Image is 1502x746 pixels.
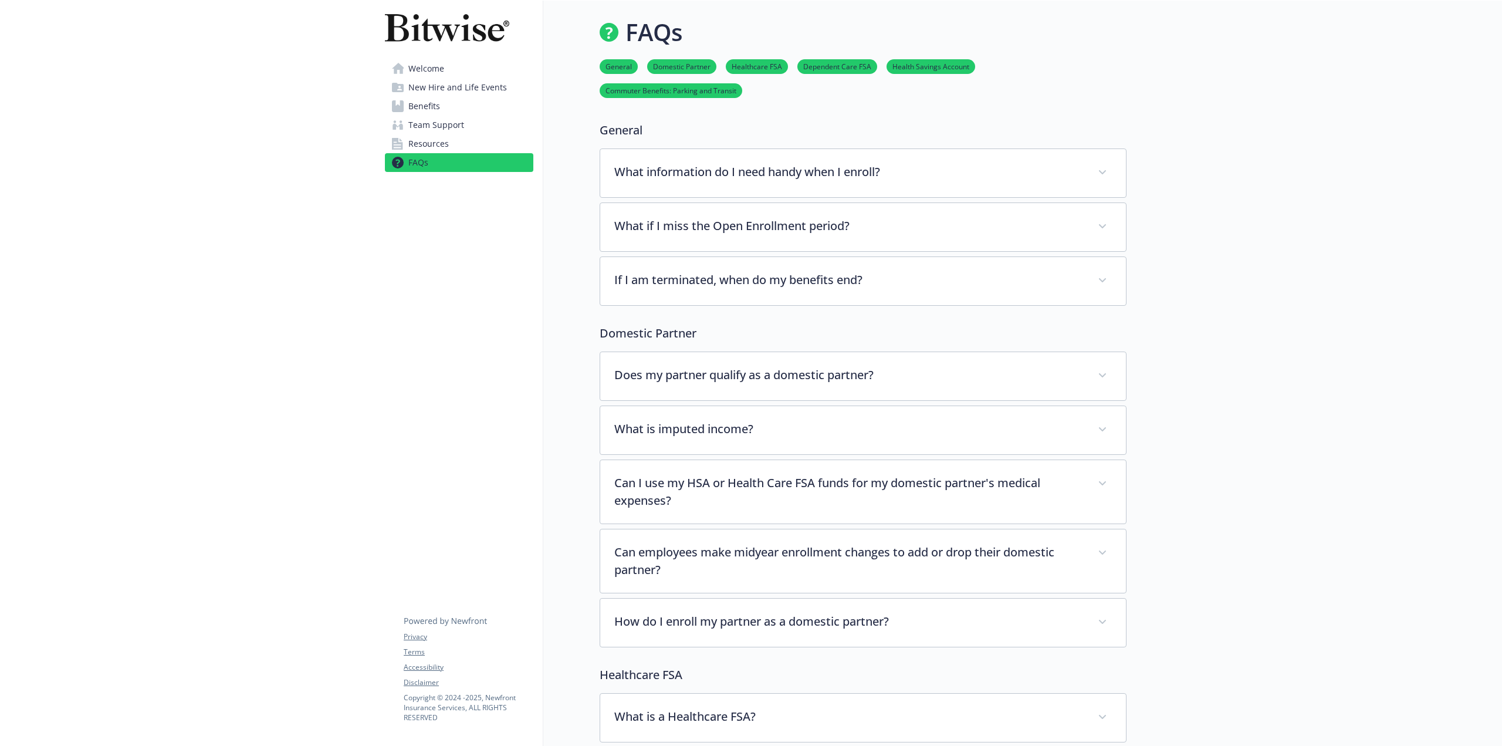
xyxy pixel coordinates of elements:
span: Welcome [408,59,444,78]
p: How do I enroll my partner as a domestic partner? [614,613,1084,630]
span: New Hire and Life Events [408,78,507,97]
p: Copyright © 2024 - 2025 , Newfront Insurance Services, ALL RIGHTS RESERVED [404,693,533,723]
a: Team Support [385,116,533,134]
a: Disclaimer [404,677,533,688]
p: Healthcare FSA [600,666,1126,684]
div: If I am terminated, when do my benefits end? [600,257,1126,305]
p: Can I use my HSA or Health Care FSA funds for my domestic partner's medical expenses? [614,474,1084,509]
p: If I am terminated, when do my benefits end? [614,271,1084,289]
p: Can employees make midyear enrollment changes to add or drop their domestic partner? [614,544,1084,579]
a: Resources [385,134,533,153]
a: FAQs [385,153,533,172]
a: Terms [404,647,533,657]
div: Can I use my HSA or Health Care FSA funds for my domestic partner's medical expenses? [600,460,1126,524]
span: Team Support [408,116,464,134]
a: Dependent Care FSA [797,60,877,72]
a: Health Savings Account [887,60,975,72]
a: Commuter Benefits: Parking and Transit [600,85,742,96]
p: Domestic Partner [600,325,1126,342]
p: What information do I need handy when I enroll? [614,163,1084,181]
p: What if I miss the Open Enrollment period? [614,217,1084,235]
p: Does my partner qualify as a domestic partner? [614,366,1084,384]
div: Can employees make midyear enrollment changes to add or drop their domestic partner? [600,529,1126,593]
p: General [600,121,1126,139]
div: How do I enroll my partner as a domestic partner? [600,599,1126,647]
a: Accessibility [404,662,533,673]
h1: FAQs [625,15,682,50]
p: What is a Healthcare FSA? [614,708,1084,725]
a: Privacy [404,632,533,642]
div: What information do I need handy when I enroll? [600,149,1126,197]
span: Benefits [408,97,440,116]
a: Benefits [385,97,533,116]
div: What is imputed income? [600,406,1126,454]
a: Healthcare FSA [726,60,788,72]
a: Welcome [385,59,533,78]
span: Resources [408,134,449,153]
div: Does my partner qualify as a domestic partner? [600,352,1126,400]
div: What is a Healthcare FSA? [600,694,1126,742]
span: FAQs [408,153,428,172]
p: What is imputed income? [614,420,1084,438]
div: What if I miss the Open Enrollment period? [600,203,1126,251]
a: Domestic Partner [647,60,716,72]
a: New Hire and Life Events [385,78,533,97]
a: General [600,60,638,72]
